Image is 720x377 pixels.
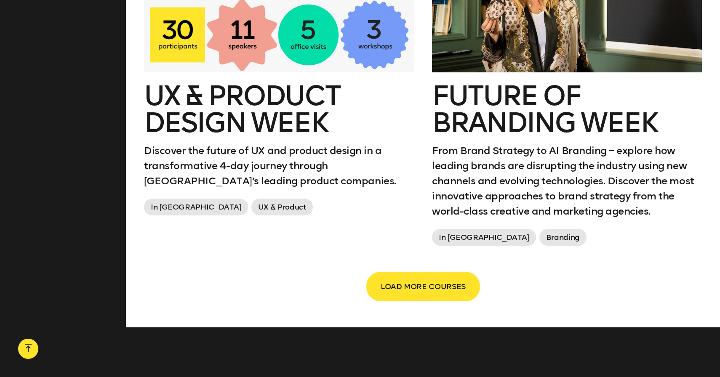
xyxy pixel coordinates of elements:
span: In [GEOGRAPHIC_DATA] [432,229,536,246]
h2: Future of branding week [432,82,702,136]
h2: UX & Product Design Week [144,82,414,136]
button: LOAD MORE COURSES [367,273,479,300]
p: Discover the future of UX and product design in a transformative 4-day journey through [GEOGRAPHI... [144,143,414,188]
span: LOAD MORE COURSES [381,279,466,295]
span: In [GEOGRAPHIC_DATA] [144,199,248,215]
span: Branding [539,229,587,246]
span: UX & Product [251,199,313,215]
p: From Brand Strategy to AI Branding – explore how leading brands are disrupting the industry using... [432,143,702,219]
